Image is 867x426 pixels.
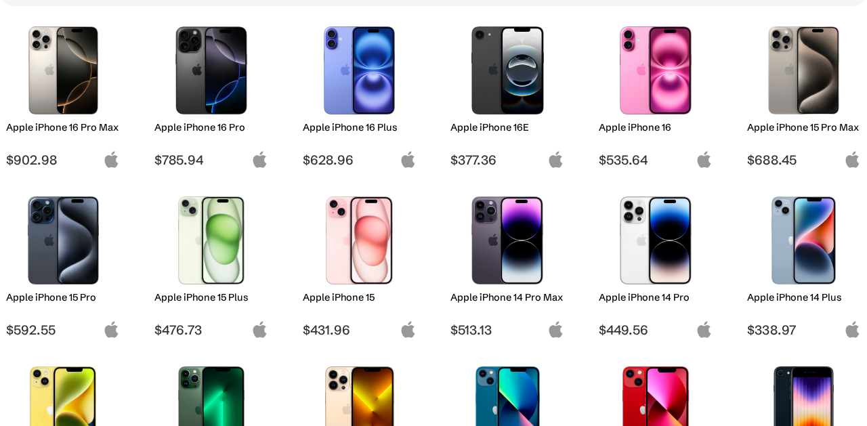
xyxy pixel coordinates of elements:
[450,322,564,338] span: $513.13
[757,26,851,114] img: iPhone 15 Pro Max
[444,190,571,338] a: iPhone 14 Pro Max Apple iPhone 14 Pro Max $513.13 apple-logo
[609,26,702,114] img: iPhone 16
[154,291,268,303] h2: Apple iPhone 15 Plus
[593,20,719,168] a: iPhone 16 Apple iPhone 16 $535.64 apple-logo
[6,291,120,303] h2: Apple iPhone 15 Pro
[165,196,258,284] img: iPhone 15 Plus
[148,20,275,168] a: iPhone 16 Pro Apple iPhone 16 Pro $785.94 apple-logo
[303,152,417,168] span: $628.96
[747,322,861,338] span: $338.97
[696,151,713,168] img: apple-logo
[547,151,564,168] img: apple-logo
[154,152,268,168] span: $785.94
[296,190,423,338] a: iPhone 15 Apple iPhone 15 $431.96 apple-logo
[444,20,571,168] a: iPhone 16E Apple iPhone 16E $377.36 apple-logo
[313,26,406,114] img: iPhone 16 Plus
[599,121,713,133] h2: Apple iPhone 16
[450,121,564,133] h2: Apple iPhone 16E
[747,152,861,168] span: $688.45
[740,20,867,168] a: iPhone 15 Pro Max Apple iPhone 15 Pro Max $688.45 apple-logo
[6,121,120,133] h2: Apple iPhone 16 Pro Max
[148,190,275,338] a: iPhone 15 Plus Apple iPhone 15 Plus $476.73 apple-logo
[6,322,120,338] span: $592.55
[6,152,120,168] span: $902.98
[251,321,268,338] img: apple-logo
[599,322,713,338] span: $449.56
[609,196,702,284] img: iPhone 14 Pro
[103,321,120,338] img: apple-logo
[461,196,554,284] img: iPhone 14 Pro Max
[461,26,554,114] img: iPhone 16E
[154,121,268,133] h2: Apple iPhone 16 Pro
[303,121,417,133] h2: Apple iPhone 16 Plus
[547,321,564,338] img: apple-logo
[400,321,417,338] img: apple-logo
[400,151,417,168] img: apple-logo
[450,291,564,303] h2: Apple iPhone 14 Pro Max
[696,321,713,338] img: apple-logo
[747,121,861,133] h2: Apple iPhone 15 Pro Max
[740,190,867,338] a: iPhone 14 Plus Apple iPhone 14 Plus $338.97 apple-logo
[251,151,268,168] img: apple-logo
[165,26,258,114] img: iPhone 16 Pro
[844,321,861,338] img: apple-logo
[154,322,268,338] span: $476.73
[103,151,120,168] img: apple-logo
[16,26,110,114] img: iPhone 16 Pro Max
[450,152,564,168] span: $377.36
[757,196,851,284] img: iPhone 14 Plus
[599,152,713,168] span: $535.64
[303,322,417,338] span: $431.96
[747,291,861,303] h2: Apple iPhone 14 Plus
[844,151,861,168] img: apple-logo
[599,291,713,303] h2: Apple iPhone 14 Pro
[593,190,719,338] a: iPhone 14 Pro Apple iPhone 14 Pro $449.56 apple-logo
[296,20,423,168] a: iPhone 16 Plus Apple iPhone 16 Plus $628.96 apple-logo
[313,196,406,284] img: iPhone 15
[16,196,110,284] img: iPhone 15 Pro
[303,291,417,303] h2: Apple iPhone 15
